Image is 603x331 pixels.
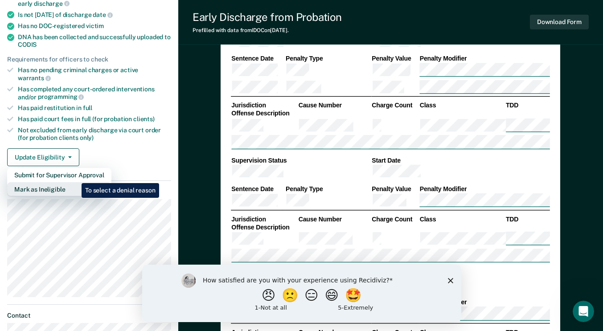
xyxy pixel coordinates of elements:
div: Requirements for officers to check [7,56,171,63]
th: Charge Count [371,102,419,110]
th: Cause Number [298,215,372,223]
div: Has paid restitution in [18,104,171,112]
th: Class [419,102,505,110]
iframe: Survey by Kim from Recidiviz [142,265,461,322]
button: Update Eligibility [7,148,79,166]
th: Start Date [371,156,550,164]
th: Penalty Modifier [419,54,550,62]
th: Offense Description [231,223,298,231]
th: Penalty Value [371,54,419,62]
th: Class [419,215,505,223]
iframe: Intercom live chat [573,301,594,322]
th: Jurisdiction [231,215,298,223]
div: Early Discharge from Probation [193,11,342,24]
div: Has no pending criminal charges or active [18,66,171,82]
th: Jurisdiction [231,102,298,110]
div: Not excluded from early discharge via court order (for probation clients [18,127,171,142]
div: Has no DOC-registered [18,22,171,30]
span: only) [80,134,94,141]
th: Penalty Modifier [419,298,550,306]
button: Download Form [530,15,589,29]
div: Has paid court fees in full (for probation [18,115,171,123]
span: clients) [133,115,155,123]
th: Penalty Value [371,184,419,192]
button: Submit for Supervisor Approval [7,168,111,182]
th: Sentence Date [231,54,285,62]
th: Cause Number [298,102,372,110]
dt: Contact [7,312,171,319]
th: Sentence Date [231,184,285,192]
span: CODIS [18,41,37,48]
th: TDD [505,215,550,223]
span: full [83,104,92,111]
th: Penalty Modifier [419,184,550,192]
div: DNA has been collected and successfully uploaded to [18,33,171,49]
th: Supervision Status [231,156,371,164]
span: date [93,11,112,18]
th: Offense Description [231,110,298,118]
div: Has completed any court-ordered interventions and/or [18,86,171,101]
th: Charge Count [371,215,419,223]
th: TDD [505,102,550,110]
th: Penalty Type [285,54,371,62]
span: victim [86,22,104,29]
span: warrants [18,74,51,82]
button: Mark as Ineligible [7,182,111,196]
div: Is not [DATE] of discharge [18,11,171,19]
th: Penalty Type [285,184,371,192]
div: Prefilled with data from IDOC on [DATE] . [193,27,342,33]
span: programming [38,93,84,100]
